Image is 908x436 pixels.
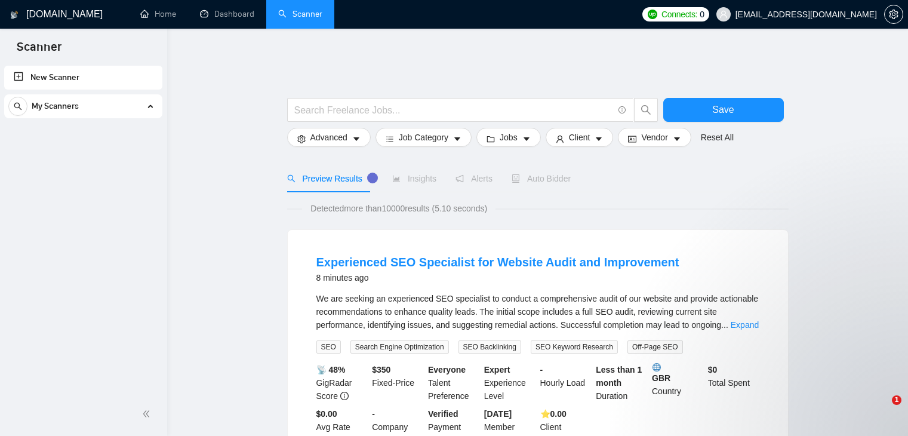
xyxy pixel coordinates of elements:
button: idcardVendorcaret-down [618,128,691,147]
b: Less than 1 month [596,365,642,388]
span: Vendor [641,131,667,144]
span: search [287,174,296,183]
b: Expert [484,365,510,374]
span: search [635,105,657,115]
input: Search Freelance Jobs... [294,103,613,118]
img: upwork-logo.png [648,10,657,19]
span: notification [455,174,464,183]
span: Insights [392,174,436,183]
span: Detected more than 10000 results (5.10 seconds) [302,202,495,215]
button: settingAdvancedcaret-down [287,128,371,147]
button: search [8,97,27,116]
span: Search Engine Optimization [350,340,449,354]
span: Job Category [399,131,448,144]
iframe: Intercom live chat [867,395,896,424]
b: $ 350 [372,365,390,374]
span: user [556,134,564,143]
div: Experience Level [482,363,538,403]
button: folderJobscaret-down [476,128,541,147]
span: setting [297,134,306,143]
span: caret-down [453,134,461,143]
span: SEO Backlinking [458,340,521,354]
b: Verified [428,409,458,419]
div: Fixed-Price [370,363,426,403]
button: search [634,98,658,122]
span: double-left [142,408,154,420]
div: Tooltip anchor [367,173,378,183]
b: - [540,365,543,374]
span: robot [512,174,520,183]
img: logo [10,5,19,24]
span: info-circle [340,392,349,400]
span: Save [712,102,734,117]
img: 🌐 [652,363,661,371]
span: Advanced [310,131,347,144]
li: New Scanner [4,66,162,90]
div: Duration [593,363,650,403]
button: barsJob Categorycaret-down [375,128,472,147]
div: GigRadar Score [314,363,370,403]
a: setting [884,10,903,19]
a: homeHome [140,9,176,19]
span: Alerts [455,174,493,183]
span: Off-Page SEO [627,340,682,354]
span: caret-down [673,134,681,143]
div: Country [650,363,706,403]
span: My Scanners [32,94,79,118]
span: 1 [892,395,901,405]
div: 8 minutes ago [316,271,679,285]
span: caret-down [352,134,361,143]
span: SEO Keyword Research [531,340,618,354]
span: Client [569,131,590,144]
span: Scanner [7,38,71,63]
button: setting [884,5,903,24]
span: Jobs [500,131,518,144]
span: SEO [316,340,341,354]
b: Everyone [428,365,466,374]
button: Save [663,98,784,122]
b: - [372,409,375,419]
span: setting [885,10,903,19]
span: We are seeking an experienced SEO specialist to conduct a comprehensive audit of our website and ... [316,294,759,330]
b: [DATE] [484,409,512,419]
b: ⭐️ 0.00 [540,409,567,419]
div: Hourly Load [538,363,594,403]
span: idcard [628,134,636,143]
span: Connects: [661,8,697,21]
a: New Scanner [14,66,153,90]
div: We are seeking an experienced SEO specialist to conduct a comprehensive audit of our website and ... [316,292,759,331]
div: Talent Preference [426,363,482,403]
span: Preview Results [287,174,373,183]
button: userClientcaret-down [546,128,614,147]
li: My Scanners [4,94,162,123]
span: folder [487,134,495,143]
span: info-circle [618,106,626,114]
a: dashboardDashboard [200,9,254,19]
span: caret-down [595,134,603,143]
a: Experienced SEO Specialist for Website Audit and Improvement [316,256,679,269]
span: caret-down [522,134,531,143]
span: 0 [700,8,704,21]
span: user [719,10,728,19]
a: searchScanner [278,9,322,19]
span: search [9,102,27,110]
b: $0.00 [316,409,337,419]
span: bars [386,134,394,143]
b: GBR [652,363,703,383]
span: Auto Bidder [512,174,571,183]
b: 📡 48% [316,365,346,374]
a: Reset All [701,131,734,144]
span: area-chart [392,174,401,183]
